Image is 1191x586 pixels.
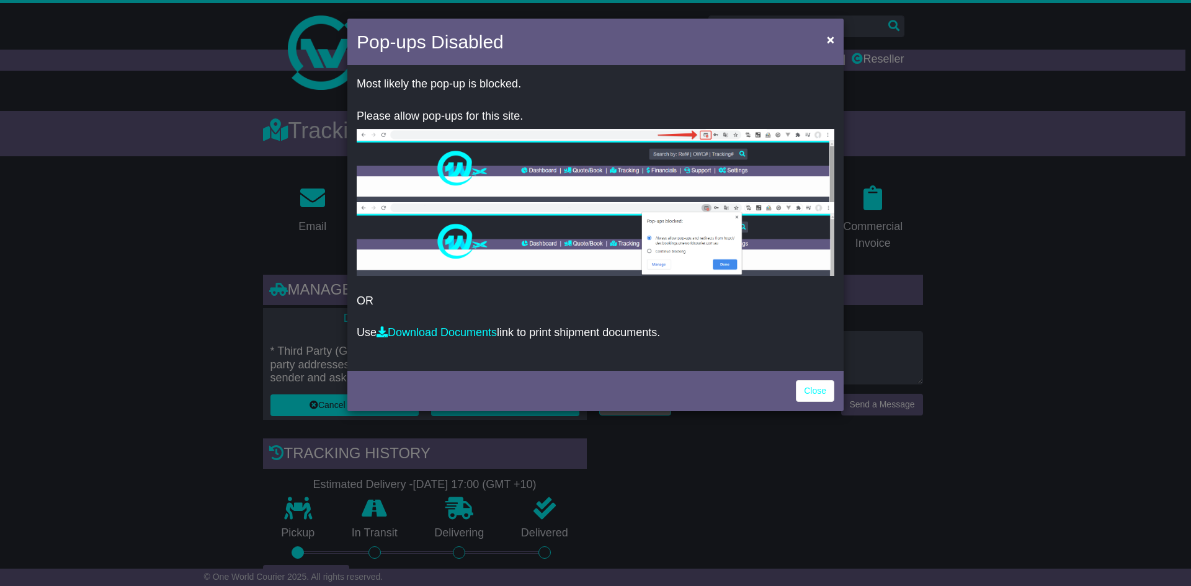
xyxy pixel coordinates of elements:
[347,68,844,368] div: OR
[377,326,497,339] a: Download Documents
[357,129,834,202] img: allow-popup-1.png
[821,27,841,52] button: Close
[357,202,834,276] img: allow-popup-2.png
[357,28,504,56] h4: Pop-ups Disabled
[827,32,834,47] span: ×
[796,380,834,402] a: Close
[357,78,834,91] p: Most likely the pop-up is blocked.
[357,326,834,340] p: Use link to print shipment documents.
[357,110,834,123] p: Please allow pop-ups for this site.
